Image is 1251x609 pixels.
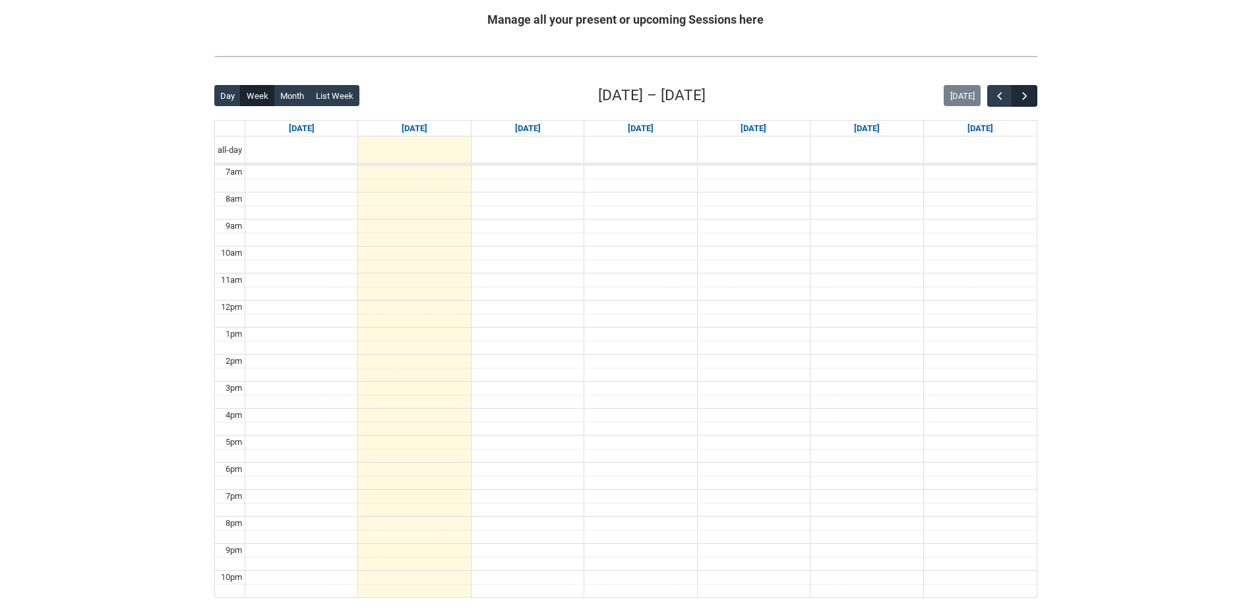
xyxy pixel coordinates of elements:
[851,121,882,136] a: Go to September 12, 2025
[598,84,706,107] h2: [DATE] – [DATE]
[223,517,245,530] div: 8pm
[223,544,245,557] div: 9pm
[223,436,245,449] div: 5pm
[223,409,245,422] div: 4pm
[223,165,245,179] div: 7am
[218,246,245,260] div: 10am
[987,85,1012,107] button: Previous Week
[274,85,310,106] button: Month
[218,571,245,584] div: 10pm
[738,121,769,136] a: Go to September 11, 2025
[625,121,656,136] a: Go to September 10, 2025
[223,192,245,206] div: 8am
[223,463,245,476] div: 6pm
[965,121,996,136] a: Go to September 13, 2025
[286,121,317,136] a: Go to September 7, 2025
[1012,85,1037,107] button: Next Week
[240,85,274,106] button: Week
[399,121,430,136] a: Go to September 8, 2025
[944,85,981,106] button: [DATE]
[223,490,245,503] div: 7pm
[309,85,359,106] button: List Week
[223,382,245,395] div: 3pm
[223,219,245,233] div: 9am
[512,121,543,136] a: Go to September 9, 2025
[214,49,1037,63] img: REDU_GREY_LINE
[223,355,245,368] div: 2pm
[223,328,245,341] div: 1pm
[215,144,245,157] span: all-day
[218,274,245,287] div: 11am
[218,301,245,314] div: 12pm
[214,11,1037,28] h2: Manage all your present or upcoming Sessions here
[214,85,241,106] button: Day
